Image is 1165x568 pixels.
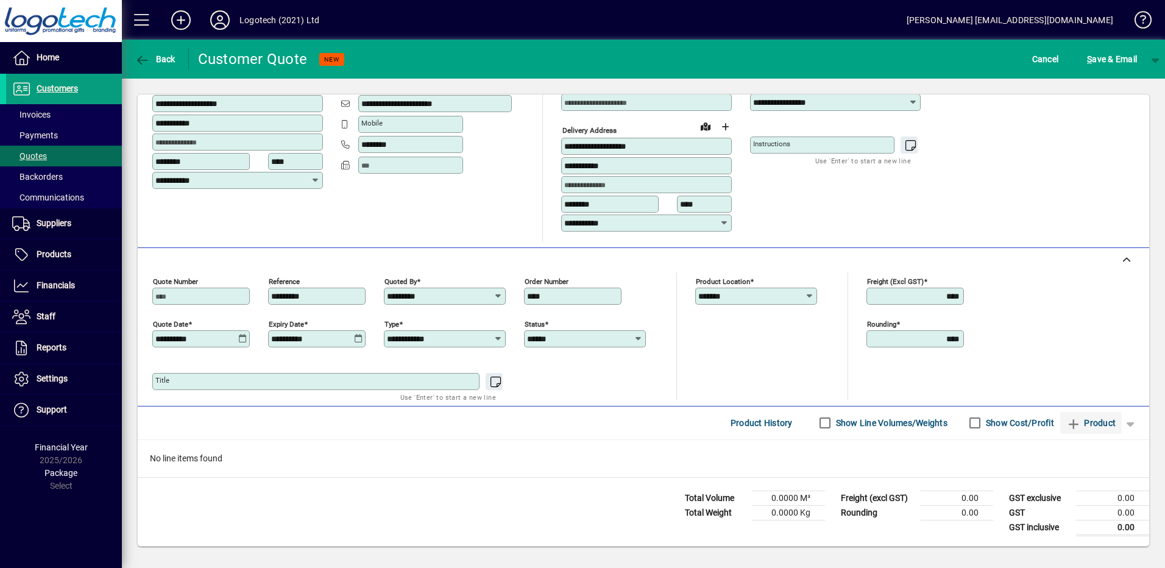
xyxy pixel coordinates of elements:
[1076,520,1149,535] td: 0.00
[835,491,920,505] td: Freight (excl GST)
[696,116,715,136] a: View on map
[400,390,496,404] mat-hint: Use 'Enter' to start a new line
[1003,520,1076,535] td: GST inclusive
[37,311,55,321] span: Staff
[198,49,308,69] div: Customer Quote
[6,302,122,332] a: Staff
[12,130,58,140] span: Payments
[1076,505,1149,520] td: 0.00
[6,146,122,166] a: Quotes
[1029,48,1062,70] button: Cancel
[37,52,59,62] span: Home
[153,319,188,328] mat-label: Quote date
[361,119,383,127] mat-label: Mobile
[6,364,122,394] a: Settings
[132,48,179,70] button: Back
[37,249,71,259] span: Products
[696,277,750,285] mat-label: Product location
[35,442,88,452] span: Financial Year
[6,187,122,208] a: Communications
[12,151,47,161] span: Quotes
[37,405,67,414] span: Support
[1066,413,1116,433] span: Product
[1003,505,1076,520] td: GST
[835,505,920,520] td: Rounding
[324,55,339,63] span: NEW
[753,140,790,148] mat-label: Instructions
[983,417,1054,429] label: Show Cost/Profit
[155,376,169,385] mat-label: Title
[1087,54,1092,64] span: S
[6,395,122,425] a: Support
[122,48,189,70] app-page-header-button: Back
[6,166,122,187] a: Backorders
[384,319,399,328] mat-label: Type
[525,319,545,328] mat-label: Status
[726,412,798,434] button: Product History
[384,277,417,285] mat-label: Quoted by
[138,440,1149,477] div: No line items found
[1125,2,1150,42] a: Knowledge Base
[731,413,793,433] span: Product History
[12,110,51,119] span: Invoices
[6,271,122,301] a: Financials
[752,505,825,520] td: 0.0000 Kg
[6,125,122,146] a: Payments
[6,43,122,73] a: Home
[12,193,84,202] span: Communications
[679,505,752,520] td: Total Weight
[239,10,319,30] div: Logotech (2021) Ltd
[37,83,78,93] span: Customers
[1003,491,1076,505] td: GST exclusive
[44,468,77,478] span: Package
[1032,49,1059,69] span: Cancel
[1076,491,1149,505] td: 0.00
[525,277,568,285] mat-label: Order number
[920,491,993,505] td: 0.00
[200,9,239,31] button: Profile
[752,491,825,505] td: 0.0000 M³
[834,417,947,429] label: Show Line Volumes/Weights
[920,505,993,520] td: 0.00
[1087,49,1137,69] span: ave & Email
[37,218,71,228] span: Suppliers
[6,208,122,239] a: Suppliers
[37,280,75,290] span: Financials
[135,54,175,64] span: Back
[715,117,735,137] button: Choose address
[907,10,1113,30] div: [PERSON_NAME] [EMAIL_ADDRESS][DOMAIN_NAME]
[815,154,911,168] mat-hint: Use 'Enter' to start a new line
[269,277,300,285] mat-label: Reference
[867,277,924,285] mat-label: Freight (excl GST)
[6,333,122,363] a: Reports
[679,491,752,505] td: Total Volume
[153,277,198,285] mat-label: Quote number
[6,104,122,125] a: Invoices
[269,319,304,328] mat-label: Expiry date
[6,240,122,270] a: Products
[37,374,68,383] span: Settings
[1060,412,1122,434] button: Product
[867,319,896,328] mat-label: Rounding
[12,172,63,182] span: Backorders
[161,9,200,31] button: Add
[1081,48,1143,70] button: Save & Email
[37,343,66,352] span: Reports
